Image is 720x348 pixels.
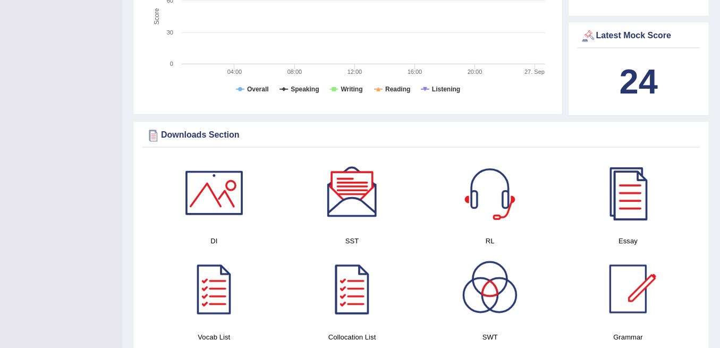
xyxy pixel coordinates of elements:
[468,69,482,75] text: 20:00
[564,235,692,247] h4: Essay
[580,28,697,44] div: Latest Mock Score
[348,69,362,75] text: 12:00
[150,332,278,343] h4: Vocab List
[153,8,160,25] tspan: Score
[427,332,554,343] h4: SWT
[341,86,363,93] tspan: Writing
[385,86,410,93] tspan: Reading
[150,235,278,247] h4: DI
[620,62,658,101] b: 24
[564,332,692,343] h4: Grammar
[247,86,269,93] tspan: Overall
[227,69,242,75] text: 04:00
[289,332,416,343] h4: Collocation List
[289,235,416,247] h4: SST
[287,69,302,75] text: 08:00
[427,235,554,247] h4: RL
[524,69,545,75] tspan: 27. Sep
[291,86,319,93] tspan: Speaking
[170,61,173,67] text: 0
[408,69,422,75] text: 16:00
[432,86,460,93] tspan: Listening
[167,29,173,36] text: 30
[145,128,697,143] div: Downloads Section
